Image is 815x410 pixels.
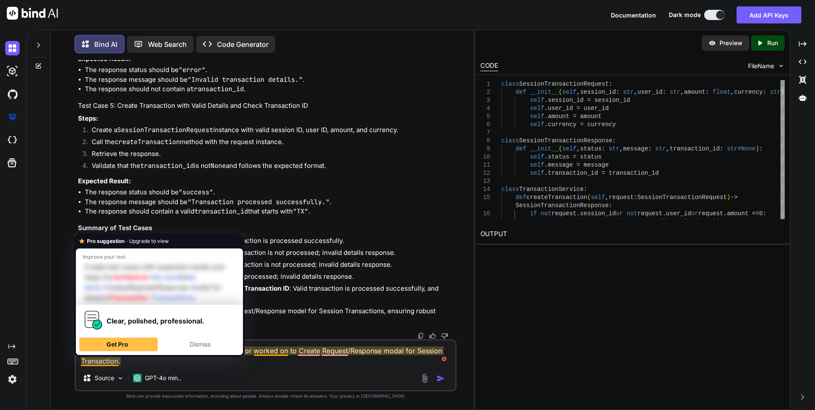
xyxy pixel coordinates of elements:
[501,186,519,193] span: class
[480,121,490,129] div: 6
[609,81,612,87] span: :
[662,89,666,95] span: :
[480,129,490,137] div: 7
[576,145,580,152] span: ,
[5,87,20,101] img: githubDark
[148,39,187,49] p: Web Search
[530,105,544,112] span: self
[429,332,436,339] img: like
[609,194,634,201] span: request
[115,138,180,146] code: createTransaction
[140,162,194,170] code: transaction_id
[95,374,114,382] p: Source
[480,177,490,185] div: 13
[763,210,766,217] span: :
[76,341,455,366] textarea: To enrich screen reader interactions, please activate Accessibility in Grammarly extension settings
[293,207,308,216] code: "TX"
[85,188,455,197] li: The response status should be .
[655,145,666,152] span: str
[530,210,537,217] span: if
[5,372,20,387] img: settings
[609,202,612,209] span: :
[748,62,774,70] span: FileName
[179,66,205,74] code: "error"
[480,88,490,96] div: 2
[691,210,698,217] span: or
[117,126,213,134] code: SessionTransactionRequest
[75,393,457,399] p: Bind can provide inaccurate information, including about people. Always double-check its answers....
[670,89,680,95] span: str
[670,145,720,152] span: transaction_id
[78,223,455,233] h3: Summary of Test Cases
[85,65,455,75] li: The response status should be .
[7,7,58,20] img: Bind AI
[501,137,519,144] span: class
[544,113,601,120] span: .amount = amount
[637,89,662,95] span: user_id
[544,121,616,128] span: .currency = currency
[145,374,181,382] p: GPT-4o min..
[78,114,98,122] strong: Steps:
[417,332,424,339] img: copy
[612,137,616,144] span: :
[648,145,652,152] span: :
[759,210,763,217] span: 0
[85,161,455,173] li: Validate that the is not and follows the expected format.
[731,194,738,201] span: ->
[623,145,648,152] span: message
[737,6,801,23] button: Add API Keys
[720,145,723,152] span: :
[562,89,577,95] span: self
[609,145,619,152] span: str
[738,145,741,152] span: =
[516,145,526,152] span: def
[530,121,544,128] span: self
[558,89,562,95] span: (
[634,194,637,201] span: :
[85,260,455,272] li: : Transaction is not processed; invalid details response.
[591,194,605,201] span: self
[5,64,20,78] img: darkAi-studio
[530,113,544,120] span: self
[544,162,609,168] span: .message = message
[519,186,584,193] span: TransactionService
[623,89,634,95] span: str
[705,89,709,95] span: :
[190,85,244,93] code: transaction_id
[666,145,670,152] span: ,
[217,39,269,49] p: Code Generator
[480,210,490,218] div: 16
[741,145,756,152] span: None
[85,149,455,161] li: Retrieve the response.
[584,186,587,193] span: :
[480,145,490,153] div: 9
[420,373,430,383] img: attachment
[94,39,117,49] p: Bind AI
[188,198,329,206] code: "Transaction processed successfully."
[480,104,490,113] div: 4
[734,89,763,95] span: currency
[480,193,490,202] div: 15
[637,194,727,201] span: SessionTransactionRequest
[211,162,226,170] code: None
[480,137,490,145] div: 8
[516,202,609,209] span: SessionTransactionResponse
[580,145,601,152] span: status
[117,375,124,382] img: Pick Models
[530,97,544,104] span: self
[516,194,526,201] span: def
[133,374,142,382] img: GPT-4o mini
[530,89,558,95] span: __init__
[708,39,716,47] img: preview
[605,194,609,201] span: ,
[727,194,730,201] span: )
[756,145,759,152] span: )
[5,133,20,147] img: cloudideIcon
[441,332,448,339] img: dislike
[637,210,691,217] span: request.user_id
[85,248,455,260] li: : Transaction is not processed; invalid details response.
[480,169,490,177] div: 12
[519,137,612,144] span: SessionTransactionResponse
[544,170,659,176] span: .transaction_id = transaction_id
[85,137,455,149] li: Call the method with the request instance.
